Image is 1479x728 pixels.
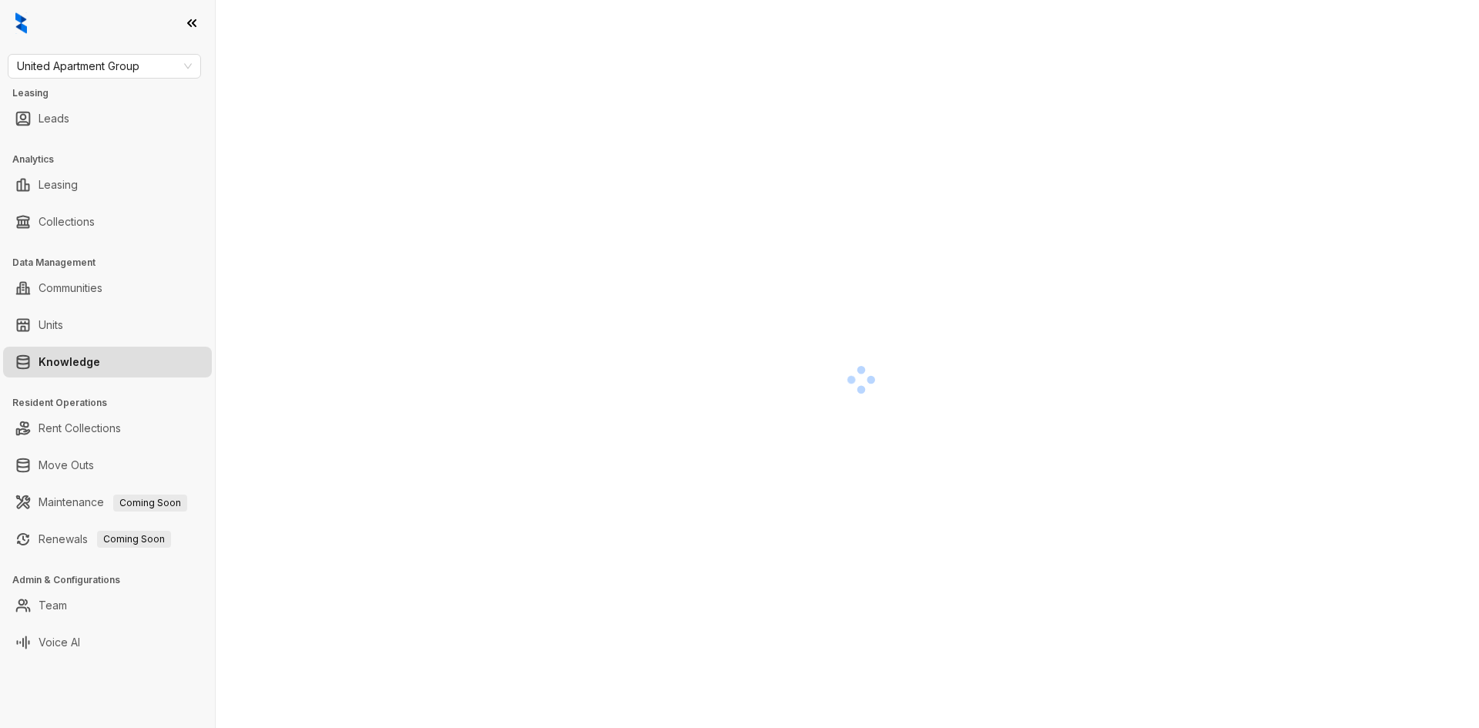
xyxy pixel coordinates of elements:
span: Coming Soon [97,531,171,548]
a: Leads [39,103,69,134]
li: Voice AI [3,627,212,658]
h3: Analytics [12,153,215,166]
a: Communities [39,273,102,304]
a: Knowledge [39,347,100,377]
a: Voice AI [39,627,80,658]
h3: Admin & Configurations [12,573,215,587]
a: Units [39,310,63,341]
span: United Apartment Group [17,55,192,78]
a: Team [39,590,67,621]
li: Knowledge [3,347,212,377]
li: Collections [3,206,212,237]
span: Coming Soon [113,495,187,512]
li: Renewals [3,524,212,555]
li: Move Outs [3,450,212,481]
li: Leads [3,103,212,134]
li: Leasing [3,169,212,200]
li: Communities [3,273,212,304]
img: logo [15,12,27,34]
h3: Resident Operations [12,396,215,410]
li: Rent Collections [3,413,212,444]
a: RenewalsComing Soon [39,524,171,555]
h3: Data Management [12,256,215,270]
li: Maintenance [3,487,212,518]
a: Rent Collections [39,413,121,444]
a: Move Outs [39,450,94,481]
li: Team [3,590,212,621]
a: Leasing [39,169,78,200]
h3: Leasing [12,86,215,100]
a: Collections [39,206,95,237]
li: Units [3,310,212,341]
